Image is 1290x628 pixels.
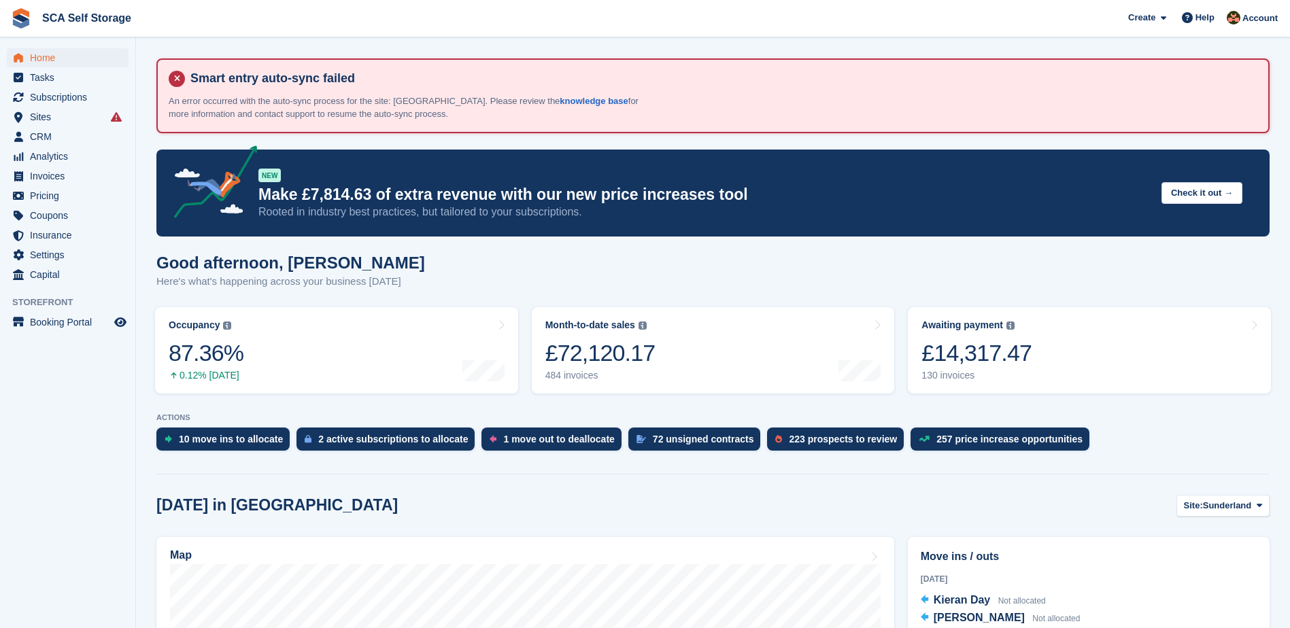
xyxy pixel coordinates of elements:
[185,71,1257,86] h4: Smart entry auto-sync failed
[1006,321,1015,330] img: icon-info-grey-7440780725fd019a000dd9b08b2336e03edf1995a4989e88bcd33f0948082b44.svg
[636,435,646,443] img: contract_signature_icon-13c848040528278c33f63329250d36e43548de30e8caae1d1a13099fd9432cc5.svg
[318,434,468,444] div: 2 active subscriptions to allocate
[7,245,129,264] a: menu
[11,8,31,29] img: stora-icon-8386f47178a22dfd0bd8f6a31ec36ba5ce8667c1dd55bd0f319d3a0aa187defe.svg
[545,319,635,331] div: Month-to-date sales
[7,48,129,67] a: menu
[169,339,243,367] div: 87.36%
[936,434,1083,444] div: 257 price increase opportunities
[7,313,129,332] a: menu
[7,147,129,166] a: menu
[1195,11,1215,24] span: Help
[169,94,645,121] p: An error occurred with the auto-sync process for the site: [GEOGRAPHIC_DATA]. Please review the f...
[169,319,220,331] div: Occupancy
[112,314,129,330] a: Preview store
[7,68,129,87] a: menu
[30,107,112,126] span: Sites
[30,313,112,332] span: Booking Portal
[921,319,1003,331] div: Awaiting payment
[998,596,1046,606] span: Not allocated
[1184,499,1203,512] span: Site:
[908,307,1271,394] a: Awaiting payment £14,317.47 130 invoices
[1176,495,1270,517] button: Site: Sunderland
[934,612,1025,623] span: [PERSON_NAME]
[921,370,1032,381] div: 130 invoices
[1203,499,1252,512] span: Sunderland
[30,147,112,166] span: Analytics
[921,592,1046,610] a: Kieran Day Not allocated
[156,428,296,457] a: 10 move ins to allocate
[111,111,122,122] i: Smart entry sync failures have occurred
[30,265,112,284] span: Capital
[30,68,112,87] span: Tasks
[12,296,135,309] span: Storefront
[37,7,137,29] a: SCA Self Storage
[560,96,628,106] a: knowledge base
[7,186,129,205] a: menu
[1242,12,1278,25] span: Account
[30,88,112,107] span: Subscriptions
[532,307,895,394] a: Month-to-date sales £72,120.17 484 invoices
[156,254,425,272] h1: Good afternoon, [PERSON_NAME]
[30,167,112,186] span: Invoices
[7,265,129,284] a: menu
[628,428,768,457] a: 72 unsigned contracts
[911,428,1096,457] a: 257 price increase opportunities
[156,413,1270,422] p: ACTIONS
[775,435,782,443] img: prospect-51fa495bee0391a8d652442698ab0144808aea92771e9ea1ae160a38d050c398.svg
[934,594,991,606] span: Kieran Day
[545,370,656,381] div: 484 invoices
[639,321,647,330] img: icon-info-grey-7440780725fd019a000dd9b08b2336e03edf1995a4989e88bcd33f0948082b44.svg
[7,226,129,245] a: menu
[30,186,112,205] span: Pricing
[503,434,614,444] div: 1 move out to deallocate
[921,548,1257,565] h2: Move ins / outs
[1161,182,1242,205] button: Check it out →
[155,307,518,394] a: Occupancy 87.36% 0.12% [DATE]
[7,127,129,146] a: menu
[296,428,481,457] a: 2 active subscriptions to allocate
[7,107,129,126] a: menu
[545,339,656,367] div: £72,120.17
[1128,11,1155,24] span: Create
[156,496,398,514] h2: [DATE] in [GEOGRAPHIC_DATA]
[305,434,311,443] img: active_subscription_to_allocate_icon-d502201f5373d7db506a760aba3b589e785aa758c864c3986d89f69b8ff3...
[30,226,112,245] span: Insurance
[30,206,112,225] span: Coupons
[30,48,112,67] span: Home
[170,549,192,561] h2: Map
[258,205,1151,220] p: Rooted in industry best practices, but tailored to your subscriptions.
[165,435,172,443] img: move_ins_to_allocate_icon-fdf77a2bb77ea45bf5b3d319d69a93e2d87916cf1d5bf7949dd705db3b84f3ca.svg
[169,370,243,381] div: 0.12% [DATE]
[653,434,754,444] div: 72 unsigned contracts
[921,573,1257,585] div: [DATE]
[7,167,129,186] a: menu
[921,339,1032,367] div: £14,317.47
[163,145,258,223] img: price-adjustments-announcement-icon-8257ccfd72463d97f412b2fc003d46551f7dbcb40ab6d574587a9cd5c0d94...
[156,274,425,290] p: Here's what's happening across your business [DATE]
[919,436,930,442] img: price_increase_opportunities-93ffe204e8149a01c8c9dc8f82e8f89637d9d84a8eef4429ea346261dce0b2c0.svg
[30,245,112,264] span: Settings
[1227,11,1240,24] img: Sarah Race
[789,434,897,444] div: 223 prospects to review
[258,185,1151,205] p: Make £7,814.63 of extra revenue with our new price increases tool
[921,610,1081,627] a: [PERSON_NAME] Not allocated
[1032,614,1080,623] span: Not allocated
[179,434,283,444] div: 10 move ins to allocate
[7,88,129,107] a: menu
[767,428,911,457] a: 223 prospects to review
[7,206,129,225] a: menu
[481,428,628,457] a: 1 move out to deallocate
[258,169,281,182] div: NEW
[30,127,112,146] span: CRM
[490,435,496,443] img: move_outs_to_deallocate_icon-f764333ba52eb49d3ac5e1228854f67142a1ed5810a6f6cc68b1a99e826820c5.svg
[223,321,231,330] img: icon-info-grey-7440780725fd019a000dd9b08b2336e03edf1995a4989e88bcd33f0948082b44.svg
